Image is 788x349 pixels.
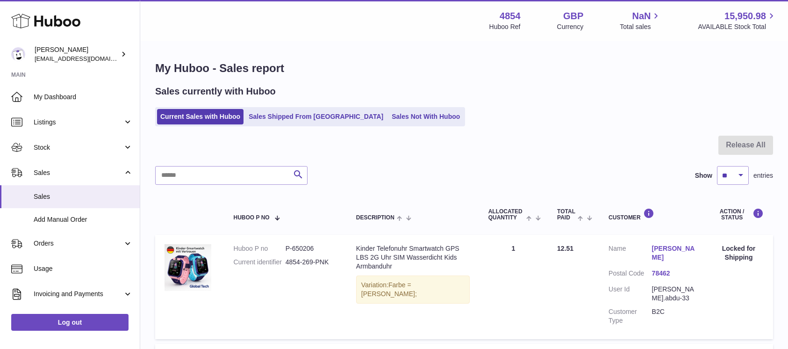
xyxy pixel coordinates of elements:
[609,307,652,325] dt: Customer Type
[157,109,244,124] a: Current Sales with Huboo
[652,244,695,262] a: [PERSON_NAME]
[34,290,123,298] span: Invoicing and Payments
[155,85,276,98] h2: Sales currently with Huboo
[11,314,129,331] a: Log out
[753,171,773,180] span: entries
[563,10,583,22] strong: GBP
[724,10,766,22] span: 15,950.98
[489,22,521,31] div: Huboo Ref
[286,258,337,267] dd: 4854-269-PNK
[698,10,777,31] a: 15,950.98 AVAILABLE Stock Total
[620,10,661,31] a: NaN Total sales
[155,61,773,76] h1: My Huboo - Sales report
[488,209,524,221] span: ALLOCATED Quantity
[286,244,337,253] dd: P-650206
[695,171,712,180] label: Show
[714,244,764,262] div: Locked for Shipping
[652,269,695,278] a: 78462
[234,215,270,221] span: Huboo P no
[234,244,286,253] dt: Huboo P no
[652,307,695,325] dd: B2C
[388,109,463,124] a: Sales Not With Huboo
[557,245,573,252] span: 12.51
[35,45,119,63] div: [PERSON_NAME]
[165,244,211,291] img: $_57.JPG
[34,264,133,273] span: Usage
[34,93,133,102] span: My Dashboard
[652,285,695,303] dd: [PERSON_NAME].abdu-33
[356,276,470,304] div: Variation:
[714,208,764,221] div: Action / Status
[698,22,777,31] span: AVAILABLE Stock Total
[361,281,417,298] span: Farbe = [PERSON_NAME];
[245,109,387,124] a: Sales Shipped From [GEOGRAPHIC_DATA]
[356,215,394,221] span: Description
[11,47,25,61] img: jimleo21@yahoo.gr
[609,269,652,280] dt: Postal Code
[34,239,123,248] span: Orders
[632,10,651,22] span: NaN
[34,118,123,127] span: Listings
[34,143,123,152] span: Stock
[620,22,661,31] span: Total sales
[356,244,470,271] div: Kinder Telefonuhr Smartwatch GPS LBS 2G Uhr SIM Wasserdicht Kids Armbanduhr
[34,168,123,177] span: Sales
[479,235,548,339] td: 1
[609,244,652,264] dt: Name
[234,258,286,267] dt: Current identifier
[34,192,133,201] span: Sales
[34,215,133,224] span: Add Manual Order
[609,208,695,221] div: Customer
[35,55,137,62] span: [EMAIL_ADDRESS][DOMAIN_NAME]
[557,22,584,31] div: Currency
[609,285,652,303] dt: User Id
[500,10,521,22] strong: 4854
[557,209,575,221] span: Total paid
